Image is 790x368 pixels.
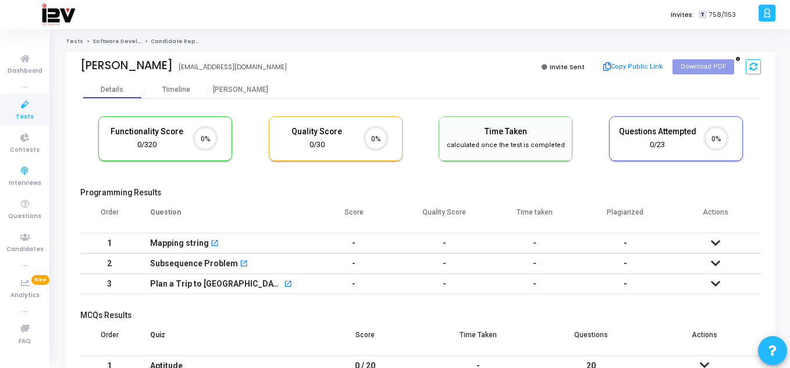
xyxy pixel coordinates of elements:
[208,85,272,94] div: [PERSON_NAME]
[618,127,696,137] h5: Questions Attempted
[108,127,186,137] h5: Functionality Score
[624,259,627,268] span: -
[150,254,238,273] div: Subsequence Problem
[422,323,535,356] th: Time Taken
[150,274,282,294] div: Plan a Trip to [GEOGRAPHIC_DATA]
[618,140,696,151] div: 0/23
[671,201,761,233] th: Actions
[179,62,287,72] div: [EMAIL_ADDRESS][DOMAIN_NAME]
[101,85,123,94] div: Details
[240,260,248,269] mat-icon: open_in_new
[709,10,736,20] span: 758/1153
[309,323,422,356] th: Score
[8,66,42,76] span: Dashboard
[671,10,694,20] label: Invites:
[672,59,734,74] button: Download PDF
[284,281,292,289] mat-icon: open_in_new
[550,62,585,72] span: Invite Sent
[399,233,490,253] td: -
[80,253,138,274] td: 2
[108,140,186,151] div: 0/320
[151,38,204,45] span: Candidate Report
[211,240,219,248] mat-icon: open_in_new
[624,238,627,248] span: -
[399,201,490,233] th: Quality Score
[309,274,400,294] td: -
[80,274,138,294] td: 3
[92,38,180,45] a: Software Developer - Fresher
[8,212,41,221] span: Questions
[162,85,190,94] div: Timeline
[278,140,356,151] div: 0/30
[80,310,761,320] h5: MCQs Results
[66,38,83,45] a: Tests
[80,201,138,233] th: Order
[309,201,400,233] th: Score
[399,253,490,274] td: -
[600,58,667,76] button: Copy Public Link
[580,201,671,233] th: Plagiarized
[6,245,44,255] span: Candidates
[80,188,761,198] h5: Programming Results
[447,141,565,149] span: calculated once the test is completed
[490,253,581,274] td: -
[41,3,75,26] img: logo
[138,323,309,356] th: Quiz
[10,291,40,301] span: Analytics
[309,253,400,274] td: -
[66,38,775,45] nav: breadcrumb
[490,233,581,253] td: -
[699,10,706,19] span: T
[624,279,627,288] span: -
[31,275,49,285] span: New
[138,201,309,233] th: Question
[19,337,31,346] span: FAQ
[16,112,34,122] span: Tests
[399,274,490,294] td: -
[9,178,41,188] span: Interviews
[535,323,647,356] th: Questions
[150,234,209,253] div: Mapping string
[278,127,356,137] h5: Quality Score
[490,201,581,233] th: Time taken
[444,127,567,137] h5: Time Taken
[80,323,138,356] th: Order
[80,233,138,253] td: 1
[490,274,581,294] td: -
[648,323,761,356] th: Actions
[309,233,400,253] td: -
[80,59,173,72] div: [PERSON_NAME]
[10,145,40,155] span: Contests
